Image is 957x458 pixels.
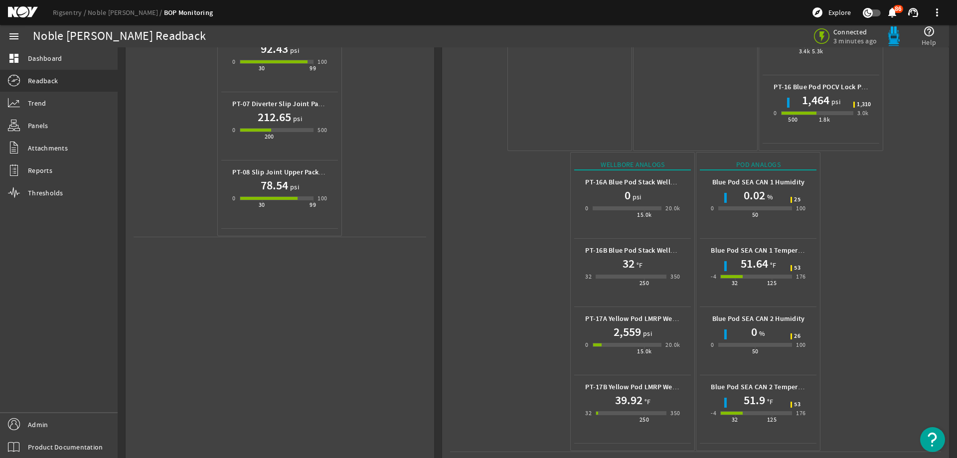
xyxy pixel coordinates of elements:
[886,6,898,18] mat-icon: notifications
[261,177,288,193] h1: 78.54
[794,197,800,203] span: 25
[802,92,829,108] h1: 1,464
[794,333,800,339] span: 26
[28,442,103,452] span: Product Documentation
[28,143,68,153] span: Attachments
[28,76,58,86] span: Readback
[796,272,805,282] div: 176
[811,6,823,18] mat-icon: explore
[712,177,805,187] b: Blue Pod SEA CAN 1 Humidity
[625,187,631,203] h1: 0
[641,328,652,338] span: psi
[807,4,855,20] button: Explore
[574,159,691,170] div: Wellbore Analogs
[259,200,265,210] div: 30
[28,98,46,108] span: Trend
[585,340,588,350] div: 0
[812,46,823,56] div: 5.3k
[857,108,869,118] div: 3.0k
[310,63,316,73] div: 99
[288,182,299,192] span: psi
[711,340,714,350] div: 0
[829,97,840,107] span: psi
[585,408,592,418] div: 32
[28,53,62,63] span: Dashboard
[614,324,641,340] h1: 2,559
[631,192,641,202] span: psi
[164,8,213,17] a: BOP Monitoring
[53,8,88,17] a: Rigsentry
[261,41,288,57] h1: 92.43
[232,57,235,67] div: 0
[796,408,805,418] div: 176
[774,108,777,118] div: 0
[585,246,727,255] b: PT-16B Blue Pod Stack Wellbore Temperature
[767,278,777,288] div: 125
[232,193,235,203] div: 0
[757,328,765,338] span: %
[732,278,738,288] div: 32
[794,402,800,408] span: 53
[732,415,738,425] div: 32
[585,314,719,323] b: PT-17A Yellow Pod LMRP Wellbore Pressure
[665,203,680,213] div: 20.0k
[765,397,774,407] span: °F
[310,200,316,210] div: 99
[744,187,765,203] h1: 0.02
[288,45,299,55] span: psi
[585,272,592,282] div: 32
[615,392,642,408] h1: 39.92
[33,31,206,41] div: Noble [PERSON_NAME] Readback
[768,260,777,270] span: °F
[637,210,651,220] div: 15.0k
[670,408,680,418] div: 350
[232,125,235,135] div: 0
[923,25,935,37] mat-icon: help_outline
[8,52,20,64] mat-icon: dashboard
[765,192,773,202] span: %
[794,265,800,271] span: 53
[639,278,649,288] div: 250
[665,340,680,350] div: 20.0k
[925,0,949,24] button: more_vert
[232,167,364,177] b: PT-08 Slip Joint Upper Packer Air Pressure
[28,165,52,175] span: Reports
[258,109,291,125] h1: 212.65
[291,114,302,124] span: psi
[752,346,759,356] div: 50
[318,125,327,135] div: 500
[623,256,635,272] h1: 32
[712,314,805,323] b: Blue Pod SEA CAN 2 Humidity
[259,63,265,73] div: 30
[711,382,814,392] b: Blue Pod SEA CAN 2 Temperature
[642,397,651,407] span: °F
[711,246,814,255] b: Blue Pod SEA CAN 1 Temperature
[774,82,884,92] b: PT-16 Blue Pod POCV Lock Pressure
[828,7,851,17] span: Explore
[884,26,904,46] img: Bluepod.svg
[232,99,391,109] b: PT-07 Diverter Slip Joint Packer Hydraulic Pressure
[585,177,713,187] b: PT-16A Blue Pod Stack Wellbore Pressure
[88,8,164,17] a: Noble [PERSON_NAME]
[318,57,327,67] div: 100
[585,203,588,213] div: 0
[819,115,830,125] div: 1.8k
[28,121,48,131] span: Panels
[796,340,805,350] div: 100
[833,27,877,36] span: Connected
[767,415,777,425] div: 125
[711,408,716,418] div: -4
[907,6,919,18] mat-icon: support_agent
[639,415,649,425] div: 250
[752,210,759,220] div: 50
[637,346,651,356] div: 15.0k
[585,382,733,392] b: PT-17B Yellow Pod LMRP Wellbore Temperature
[741,256,768,272] h1: 51.64
[788,115,797,125] div: 500
[670,272,680,282] div: 350
[711,272,716,282] div: -4
[711,203,714,213] div: 0
[28,188,63,198] span: Thresholds
[751,324,757,340] h1: 0
[796,203,805,213] div: 100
